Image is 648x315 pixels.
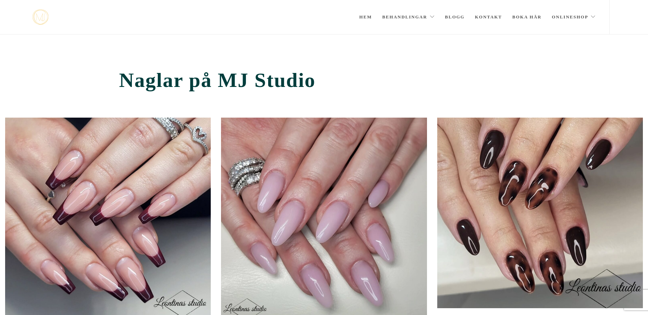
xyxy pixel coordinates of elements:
[32,10,49,25] a: mjstudio mjstudio mjstudio
[32,10,49,25] img: mjstudio
[119,69,529,92] span: Naglar på MJ Studio
[437,118,643,308] img: naglar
